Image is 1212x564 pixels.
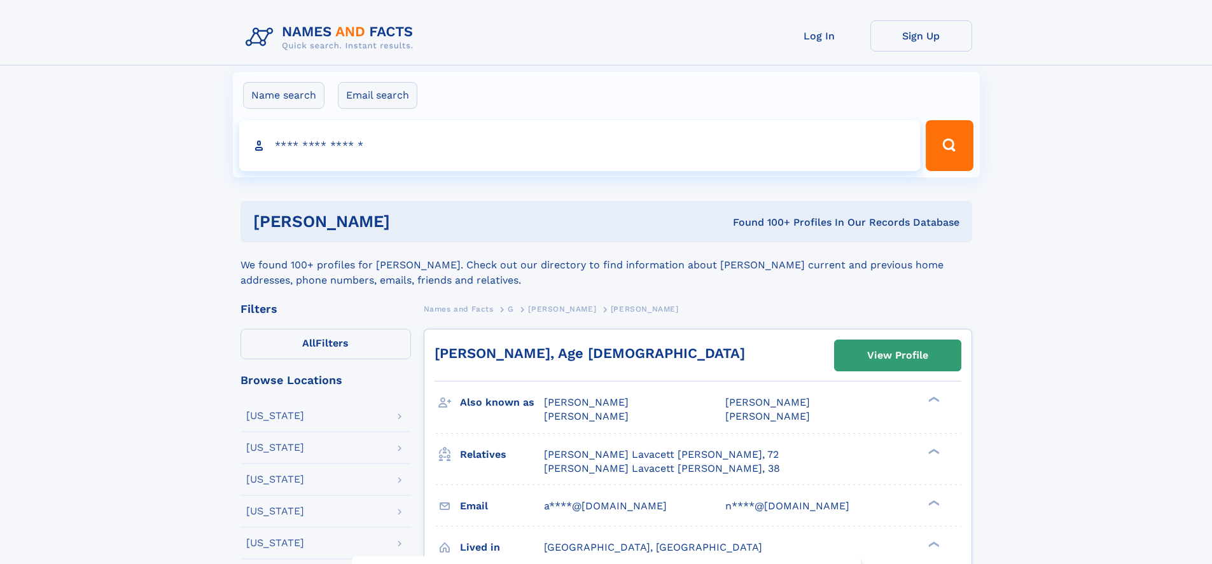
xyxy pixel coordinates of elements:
[240,329,411,359] label: Filters
[240,303,411,315] div: Filters
[544,396,629,408] span: [PERSON_NAME]
[725,396,810,408] span: [PERSON_NAME]
[870,20,972,52] a: Sign Up
[460,537,544,558] h3: Lived in
[246,474,304,485] div: [US_STATE]
[925,447,940,455] div: ❯
[925,540,940,548] div: ❯
[925,395,940,404] div: ❯
[835,340,961,371] a: View Profile
[338,82,417,109] label: Email search
[240,20,424,55] img: Logo Names and Facts
[240,375,411,386] div: Browse Locations
[867,341,928,370] div: View Profile
[435,345,745,361] a: [PERSON_NAME], Age [DEMOGRAPHIC_DATA]
[240,242,972,288] div: We found 100+ profiles for [PERSON_NAME]. Check out our directory to find information about [PERS...
[246,443,304,453] div: [US_STATE]
[925,499,940,507] div: ❯
[544,462,780,476] a: [PERSON_NAME] Lavacett [PERSON_NAME], 38
[239,120,921,171] input: search input
[246,538,304,548] div: [US_STATE]
[725,410,810,422] span: [PERSON_NAME]
[528,301,596,317] a: [PERSON_NAME]
[528,305,596,313] span: [PERSON_NAME]
[544,410,629,422] span: [PERSON_NAME]
[424,301,494,317] a: Names and Facts
[302,337,316,349] span: All
[611,305,679,313] span: [PERSON_NAME]
[561,216,959,230] div: Found 100+ Profiles In Our Records Database
[508,305,514,313] span: G
[769,20,870,52] a: Log In
[460,495,544,517] h3: Email
[544,448,779,462] a: [PERSON_NAME] Lavacett [PERSON_NAME], 72
[460,392,544,413] h3: Also known as
[544,541,762,553] span: [GEOGRAPHIC_DATA], [GEOGRAPHIC_DATA]
[246,506,304,516] div: [US_STATE]
[246,411,304,421] div: [US_STATE]
[508,301,514,317] a: G
[253,214,562,230] h1: [PERSON_NAME]
[460,444,544,465] h3: Relatives
[926,120,973,171] button: Search Button
[243,82,324,109] label: Name search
